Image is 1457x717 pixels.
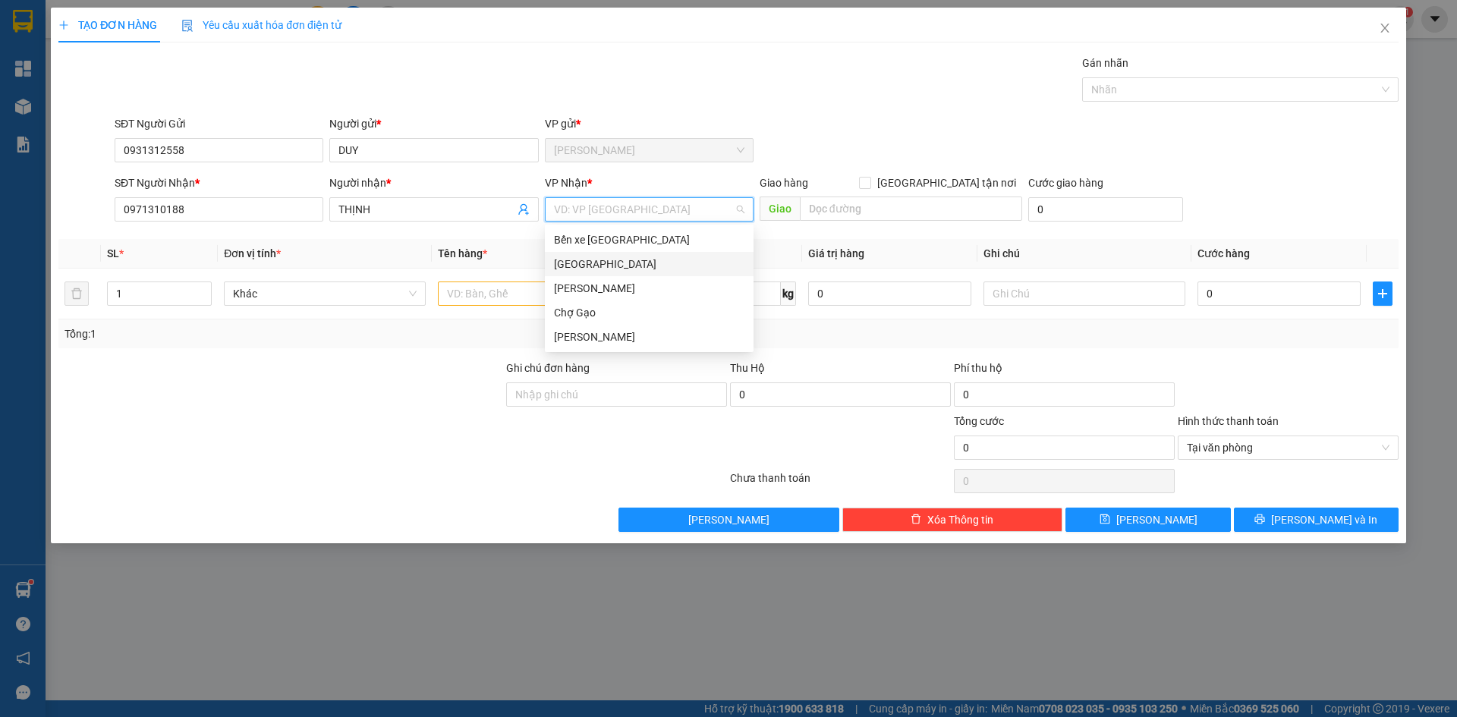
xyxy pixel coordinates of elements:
[545,276,754,300] div: Cao Tốc
[181,19,341,31] span: Yêu cầu xuất hóa đơn điện tử
[911,514,921,526] span: delete
[71,72,276,99] text: CTTLT1408250012
[545,177,587,189] span: VP Nhận
[800,197,1022,221] input: Dọc đường
[1234,508,1399,532] button: printer[PERSON_NAME] và In
[554,304,744,321] div: Chợ Gạo
[977,239,1191,269] th: Ghi chú
[954,360,1175,382] div: Phí thu hộ
[1116,511,1197,528] span: [PERSON_NAME]
[1082,57,1128,69] label: Gán nhãn
[1271,511,1377,528] span: [PERSON_NAME] và In
[618,508,839,532] button: [PERSON_NAME]
[65,281,89,306] button: delete
[1374,288,1392,300] span: plus
[728,470,952,496] div: Chưa thanh toán
[233,282,417,305] span: Khác
[1065,508,1230,532] button: save[PERSON_NAME]
[438,281,640,306] input: VD: Bàn, Ghế
[545,228,754,252] div: Bến xe Tiền Giang
[808,247,864,259] span: Giá trị hàng
[1379,22,1391,34] span: close
[1254,514,1265,526] span: printer
[554,256,744,272] div: [GEOGRAPHIC_DATA]
[1178,415,1279,427] label: Hình thức thanh toán
[65,325,562,342] div: Tổng: 1
[1028,177,1103,189] label: Cước giao hàng
[545,300,754,325] div: Chợ Gạo
[1197,247,1250,259] span: Cước hàng
[58,20,69,30] span: plus
[730,362,765,374] span: Thu Hộ
[181,20,194,32] img: icon
[107,247,119,259] span: SL
[506,362,590,374] label: Ghi chú đơn hàng
[115,115,323,132] div: SĐT Người Gửi
[1187,436,1389,459] span: Tại văn phòng
[438,247,487,259] span: Tên hàng
[329,175,538,191] div: Người nhận
[554,280,744,297] div: [PERSON_NAME]
[224,247,281,259] span: Đơn vị tính
[842,508,1063,532] button: deleteXóa Thông tin
[1028,197,1183,222] input: Cước giao hàng
[688,511,769,528] span: [PERSON_NAME]
[781,281,796,306] span: kg
[983,281,1185,306] input: Ghi Chú
[506,382,727,407] input: Ghi chú đơn hàng
[554,231,744,248] div: Bến xe [GEOGRAPHIC_DATA]
[8,108,338,149] div: [PERSON_NAME]
[518,203,530,215] span: user-add
[871,175,1022,191] span: [GEOGRAPHIC_DATA] tận nơi
[1373,281,1392,306] button: plus
[58,19,157,31] span: TẠO ĐƠN HÀNG
[760,177,808,189] span: Giao hàng
[954,415,1004,427] span: Tổng cước
[545,252,754,276] div: Sài Gòn
[115,175,323,191] div: SĐT Người Nhận
[760,197,800,221] span: Giao
[554,329,744,345] div: [PERSON_NAME]
[545,115,754,132] div: VP gửi
[545,325,754,349] div: Nguyễn Văn Nguyễn
[808,281,971,306] input: 0
[329,115,538,132] div: Người gửi
[554,139,744,162] span: Cao Tốc
[927,511,993,528] span: Xóa Thông tin
[1364,8,1406,50] button: Close
[1100,514,1110,526] span: save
